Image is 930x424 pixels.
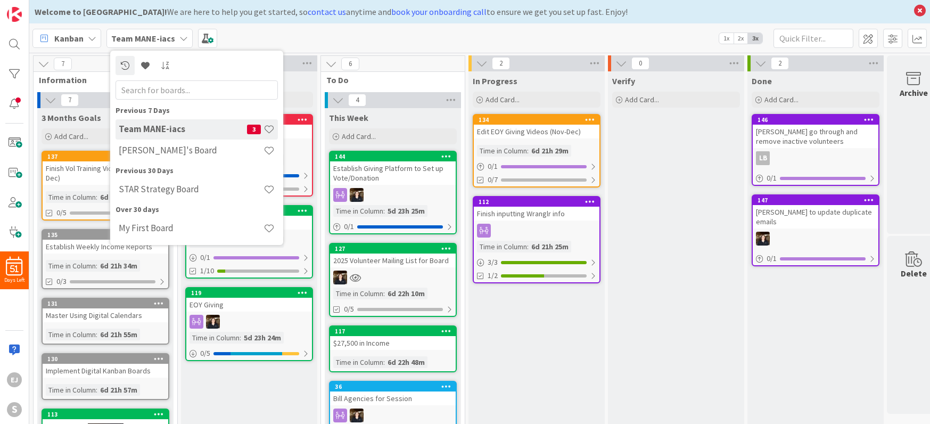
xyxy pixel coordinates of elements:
[748,33,762,44] span: 3x
[473,76,517,86] span: In Progress
[43,230,168,254] div: 135Establish Weekly Income Reports
[54,32,84,45] span: Kanban
[488,174,498,185] span: 0/7
[474,197,599,221] div: 112Finish inputting Wranglr info
[329,112,368,123] span: This Week
[527,241,529,252] span: :
[479,116,599,124] div: 134
[186,298,312,312] div: EOY Giving
[42,112,101,123] span: 3 Months Goals
[758,197,878,204] div: 147
[47,411,168,418] div: 113
[901,267,927,280] div: Delete
[119,145,264,156] h4: [PERSON_NAME]'s Board
[383,205,385,217] span: :
[116,105,278,116] div: Previous 7 Days
[474,160,599,173] div: 0/1
[330,382,456,405] div: 36Bill Agencies for Session
[752,76,772,86] span: Done
[43,308,168,322] div: Master Using Digital Calendars
[753,195,878,229] div: 147[PERSON_NAME] to update duplicate emails
[46,329,96,340] div: Time in Column
[488,270,498,281] span: 1/2
[43,152,168,161] div: 137
[333,271,347,284] img: KS
[385,288,427,299] div: 6d 22h 10m
[43,240,168,254] div: Establish Weekly Income Reports
[477,241,527,252] div: Time in Column
[119,184,264,194] h4: STAR Strategy Board
[383,356,385,368] span: :
[527,145,529,157] span: :
[43,230,168,240] div: 135
[767,173,777,184] span: 0 / 1
[43,354,168,364] div: 130
[764,95,799,104] span: Add Card...
[474,207,599,221] div: Finish inputting Wranglr info
[753,172,878,185] div: 0/1
[97,260,140,272] div: 6d 21h 34m
[385,205,427,217] div: 5d 23h 25m
[900,86,928,99] div: Archive
[97,191,140,203] div: 6d 21h 28m
[753,151,878,165] div: LB
[330,152,456,161] div: 144
[330,336,456,350] div: $27,500 in Income
[753,252,878,265] div: 0/1
[186,251,312,264] div: 0/1
[385,356,427,368] div: 6d 22h 48m
[485,95,520,104] span: Add Card...
[350,409,364,422] img: KS
[330,188,456,202] div: KS
[488,161,498,172] span: 0 / 1
[474,256,599,269] div: 3/3
[119,223,264,233] h4: My First Board
[344,304,354,315] span: 0/5
[97,329,140,340] div: 6d 21h 55m
[612,76,635,86] span: Verify
[56,276,67,287] span: 0/3
[753,115,878,125] div: 146
[474,115,599,138] div: 134Edit EOY Giving Videos (Nov-Dec)
[247,125,261,134] span: 3
[96,260,97,272] span: :
[479,198,599,206] div: 112
[631,57,649,70] span: 0
[335,328,456,335] div: 117
[529,241,571,252] div: 6d 21h 25m
[206,315,220,329] img: KS
[186,288,312,298] div: 119
[344,221,354,232] span: 0 / 1
[488,257,498,268] span: 3 / 3
[43,354,168,378] div: 130Implement Digital Kanban Boards
[383,288,385,299] span: :
[333,205,383,217] div: Time in Column
[625,95,659,104] span: Add Card...
[753,125,878,148] div: [PERSON_NAME] go through and remove inactive volunteers
[474,197,599,207] div: 112
[43,161,168,185] div: Finish Vol Training Video Edits (By Dec)
[46,384,96,396] div: Time in Column
[330,220,456,233] div: 0/1
[758,116,878,124] div: 146
[200,252,210,263] span: 0 / 1
[43,299,168,322] div: 131Master Using Digital Calendars
[330,327,456,336] div: 117
[391,6,487,17] a: book your onboarding call
[330,161,456,185] div: Establish Giving Platform to Set up Vote/Donation
[753,115,878,148] div: 146[PERSON_NAME] go through and remove inactive volunteers
[771,57,789,70] span: 2
[35,6,167,17] b: Welcome to [GEOGRAPHIC_DATA]!
[492,57,510,70] span: 2
[96,191,97,203] span: :
[477,145,527,157] div: Time in Column
[240,332,241,344] span: :
[47,153,168,160] div: 137
[43,364,168,378] div: Implement Digital Kanban Boards
[119,124,247,134] h4: Team MANE-iacs
[335,245,456,252] div: 127
[10,265,19,273] span: 51
[186,288,312,312] div: 119EOY Giving
[97,384,140,396] div: 6d 21h 57m
[43,299,168,308] div: 131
